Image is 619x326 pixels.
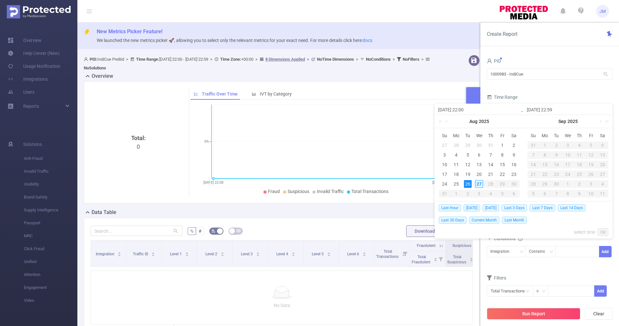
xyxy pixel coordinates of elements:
[462,169,474,179] td: August 19, 2025
[211,229,215,233] i: icon: bg-colors
[288,189,309,194] span: Suspicious
[84,66,106,70] b: No Solutions
[562,190,574,198] div: 8
[508,140,520,150] td: August 2, 2025
[317,189,344,194] span: Invalid Traffic
[597,179,608,189] td: October 4, 2025
[539,141,551,149] div: 1
[204,140,209,144] tspan: 0%
[585,150,597,160] td: September 12, 2025
[469,217,499,224] span: Current Month
[474,140,485,150] td: July 30, 2025
[598,228,608,236] a: Ok
[574,160,585,169] td: September 18, 2025
[237,229,241,233] i: icon: table
[91,226,182,236] input: Search...
[24,204,77,217] span: Supply Intelligence
[220,57,241,62] b: Time Zone:
[594,285,607,297] button: Add
[527,169,539,179] td: September 21, 2025
[498,170,506,178] div: 22
[527,106,609,114] input: End date
[450,140,462,150] td: July 28, 2025
[585,141,597,149] div: 5
[585,151,597,159] div: 12
[508,169,520,179] td: August 23, 2025
[527,141,539,149] div: 31
[585,190,597,198] div: 10
[496,140,508,150] td: August 1, 2025
[510,151,518,159] div: 9
[24,217,77,229] span: Passport
[194,92,198,96] i: icon: line-chart
[496,189,508,199] td: September 5, 2025
[253,57,260,62] span: >
[539,151,551,159] div: 8
[439,140,450,150] td: July 27, 2025
[508,189,520,199] td: September 6, 2025
[24,152,77,165] span: Anti-Fraud
[527,179,539,189] td: September 28, 2025
[510,161,518,168] div: 16
[92,72,113,80] h2: Overview
[475,180,483,188] div: 27
[485,160,496,169] td: August 14, 2025
[574,140,585,150] td: September 4, 2025
[136,57,159,62] b: Time Range:
[597,141,608,149] div: 6
[498,141,506,149] div: 1
[450,179,462,189] td: August 25, 2025
[539,131,551,140] th: Mon
[354,57,360,62] span: >
[539,190,551,198] div: 6
[574,131,585,140] th: Thu
[539,161,551,168] div: 15
[597,160,608,169] td: September 20, 2025
[574,226,595,238] a: select time
[490,246,514,257] div: Integration
[23,138,42,151] span: Solutions
[131,135,146,141] b: Total:
[366,57,391,62] b: No Conditions
[462,133,474,138] span: Tu
[124,57,130,62] span: >
[450,150,462,160] td: August 4, 2025
[496,160,508,169] td: August 15, 2025
[597,169,608,179] td: September 27, 2025
[585,308,613,320] button: Clear
[496,150,508,160] td: August 8, 2025
[539,150,551,160] td: September 8, 2025
[439,179,450,189] td: August 24, 2025
[464,204,480,211] span: [DATE]
[8,86,34,98] a: Users
[551,169,562,179] td: September 23, 2025
[190,229,193,234] span: %
[268,189,280,194] span: Fraud
[597,180,608,188] div: 4
[485,150,496,160] td: August 7, 2025
[8,47,60,60] a: Help Center (New)
[558,115,567,128] a: Sep
[585,169,597,179] td: September 26, 2025
[24,268,77,281] span: Attention
[562,150,574,160] td: September 10, 2025
[8,73,48,86] a: Integrations
[450,169,462,179] td: August 18, 2025
[474,179,485,189] td: August 27, 2025
[452,161,460,168] div: 11
[574,151,585,159] div: 11
[527,170,539,178] div: 21
[478,115,490,128] a: 2025
[483,204,499,211] span: [DATE]
[439,150,450,160] td: August 3, 2025
[562,161,574,168] div: 17
[462,150,474,160] td: August 5, 2025
[317,57,354,62] b: No Time Dimensions
[475,141,483,149] div: 30
[599,246,612,257] button: Add
[597,133,608,138] span: Sa
[574,189,585,199] td: October 9, 2025
[439,133,450,138] span: Su
[539,189,551,199] td: October 6, 2025
[567,115,578,128] a: 2025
